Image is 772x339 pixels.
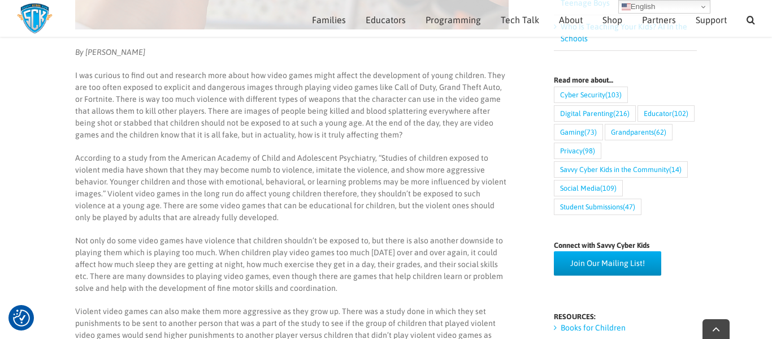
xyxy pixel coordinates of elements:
[554,199,641,215] a: Student Submissions (47 items)
[669,162,682,177] span: (14)
[570,259,645,268] span: Join Our Mailing List!
[554,161,688,178] a: Savvy Cyber Kids in the Community (14 items)
[554,313,697,320] h4: RESOURCES:
[366,15,406,24] span: Educators
[554,105,636,122] a: Digital Parenting (216 items)
[554,251,661,276] a: Join Our Mailing List!
[426,15,481,24] span: Programming
[613,106,630,121] span: (216)
[600,181,617,196] span: (109)
[642,15,676,24] span: Partners
[75,48,145,57] em: By [PERSON_NAME]
[583,143,595,158] span: (98)
[554,143,601,159] a: Privacy (98 items)
[561,323,626,332] a: Books for Children
[672,106,688,121] span: (102)
[13,310,30,327] img: Revisit consent button
[605,87,622,102] span: (103)
[17,3,53,34] img: Savvy Cyber Kids Logo
[602,15,622,24] span: Shop
[75,235,509,294] p: Not only do some video games have violence that children shouldn’t be exposed to, but there is al...
[559,15,583,24] span: About
[13,310,30,327] button: Consent Preferences
[75,152,509,224] p: According to a study from the American Academy of Child and Adolescent Psychiatry, “Studies of ch...
[554,124,603,140] a: Gaming (73 items)
[622,2,631,11] img: en
[637,105,695,122] a: Educator (102 items)
[696,15,727,24] span: Support
[584,125,597,140] span: (73)
[654,125,666,140] span: (62)
[75,70,509,141] p: I was curious to find out and research more about how video games might affect the development of...
[561,22,687,43] a: Who Is Teaching Your Kids? AI In the Schools
[623,199,635,214] span: (47)
[554,87,628,103] a: Cyber Security (103 items)
[501,15,539,24] span: Tech Talk
[605,124,673,140] a: Grandparents (62 items)
[312,15,346,24] span: Families
[554,242,697,249] h4: Connect with Savvy Cyber Kids
[554,76,697,84] h4: Read more about…
[554,180,623,196] a: Social Media (109 items)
